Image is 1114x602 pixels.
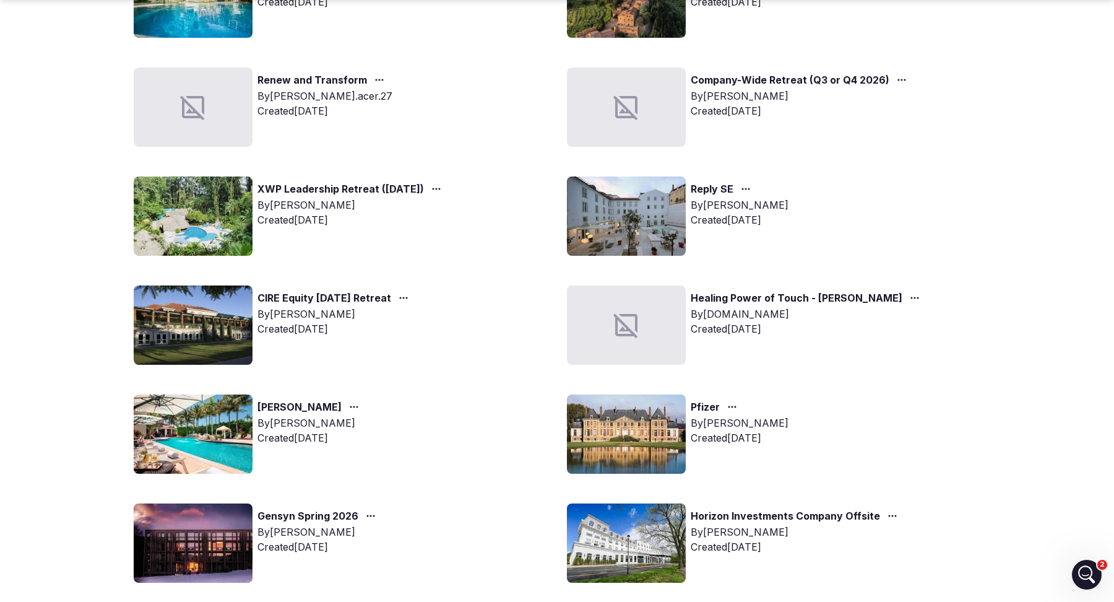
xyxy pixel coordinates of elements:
[691,399,720,416] a: Pfizer
[257,321,413,336] div: Created [DATE]
[567,395,686,474] img: Top retreat image for the retreat: Pfizer
[257,290,391,307] a: CIRE Equity [DATE] Retreat
[691,198,788,212] div: By [PERSON_NAME]
[257,89,392,103] div: By [PERSON_NAME].acer.27
[257,198,446,212] div: By [PERSON_NAME]
[257,307,413,321] div: By [PERSON_NAME]
[567,504,686,583] img: Top retreat image for the retreat: Horizon Investments Company Offsite
[257,416,364,430] div: By [PERSON_NAME]
[691,290,902,307] a: Healing Power of Touch - [PERSON_NAME]
[134,286,253,365] img: Top retreat image for the retreat: CIRE Equity February 2026 Retreat
[1097,560,1107,570] span: 2
[691,72,889,89] a: Company-Wide Retreat (Q3 or Q4 2026)
[691,321,925,336] div: Created [DATE]
[257,103,392,118] div: Created [DATE]
[257,525,381,539] div: By [PERSON_NAME]
[257,508,358,525] a: Gensyn Spring 2026
[691,508,880,525] a: Horizon Investments Company Offsite
[691,307,925,321] div: By [DOMAIN_NAME]
[691,539,902,554] div: Created [DATE]
[257,399,342,416] a: [PERSON_NAME]
[691,416,788,430] div: By [PERSON_NAME]
[567,177,686,256] img: Top retreat image for the retreat: Reply SE
[257,72,367,89] a: Renew and Transform
[691,103,912,118] div: Created [DATE]
[257,212,446,227] div: Created [DATE]
[691,525,902,539] div: By [PERSON_NAME]
[134,504,253,583] img: Top retreat image for the retreat: Gensyn Spring 2026
[691,181,733,198] a: Reply SE
[134,177,253,256] img: Top retreat image for the retreat: XWP Leadership Retreat (February 2026)
[134,395,253,474] img: Top retreat image for the retreat: Sponzo
[257,430,364,445] div: Created [DATE]
[691,430,788,445] div: Created [DATE]
[257,181,424,198] a: XWP Leadership Retreat ([DATE])
[691,89,912,103] div: By [PERSON_NAME]
[691,212,788,227] div: Created [DATE]
[257,539,381,554] div: Created [DATE]
[1072,560,1102,590] iframe: Intercom live chat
